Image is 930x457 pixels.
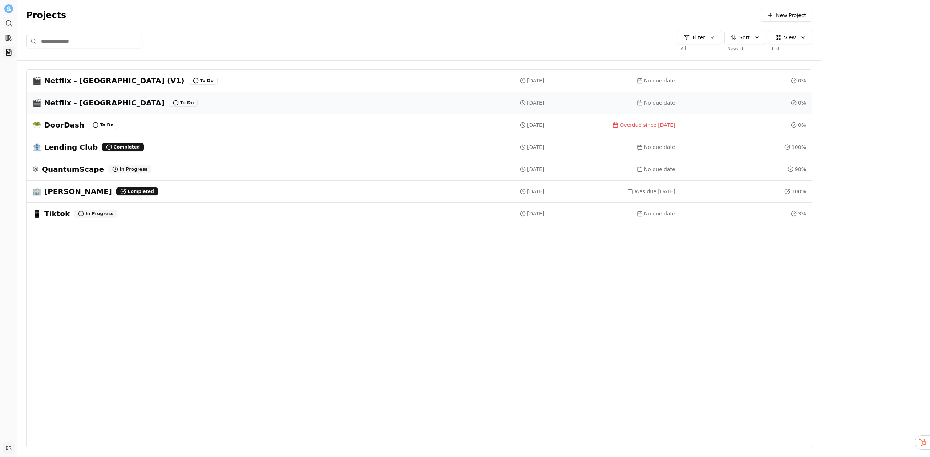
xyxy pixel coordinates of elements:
[724,31,766,44] button: Sort
[27,70,812,92] a: 🎬Netflix - [GEOGRAPHIC_DATA] (V1)To Do[DATE]No due date0%
[74,210,117,218] div: In Progress
[644,143,675,151] span: No due date
[527,166,544,173] span: [DATE]
[527,143,544,151] span: [DATE]
[527,188,544,195] span: [DATE]
[678,46,686,52] span: All
[769,31,812,44] button: View
[527,77,544,84] span: [DATE]
[798,99,806,106] span: 0 %
[27,202,812,225] a: 📱TiktokIn Progress[DATE]No due date3%
[44,76,185,86] h3: Netflix - [GEOGRAPHIC_DATA] (V1)
[798,77,806,84] span: 0 %
[32,142,41,152] span: 🏦
[102,143,144,151] div: Completed
[42,164,104,174] h3: QuantumScape
[792,143,806,151] span: 100 %
[27,136,812,158] a: 🏦Lending ClubCompleted[DATE]No due date100%
[635,188,675,195] span: Was due [DATE]
[3,17,15,29] a: Search
[44,120,84,130] h3: DoorDash
[527,121,544,129] span: [DATE]
[27,114,812,136] a: 🥗DoorDashTo Do[DATE]Overdue since [DATE]0%
[644,77,675,84] span: No due date
[792,188,806,195] span: 100 %
[678,31,721,44] button: Filter
[32,76,41,86] span: 🎬
[739,34,750,41] span: Sort
[692,34,705,41] span: Filter
[27,180,812,202] a: 🏢[PERSON_NAME]Completed[DATE]Was due [DATE]100%
[644,99,675,106] span: No due date
[26,9,66,21] span: Projects
[89,121,117,129] div: To Do
[3,32,15,44] a: Library
[32,164,39,174] span: ⚛
[44,209,70,219] h3: Tiktok
[27,158,812,180] a: ⚛QuantumScapeIn Progress[DATE]No due date90%
[108,165,151,173] div: In Progress
[644,210,675,217] span: No due date
[795,166,806,173] span: 90 %
[3,442,15,454] button: BR
[32,209,41,219] span: 📱
[784,34,796,41] span: View
[724,46,744,52] span: Newest
[189,77,218,85] div: To Do
[527,99,544,106] span: [DATE]
[620,121,675,129] span: Overdue since [DATE]
[798,210,806,217] span: 3 %
[32,120,41,130] span: 🥗
[116,187,158,195] div: Completed
[798,121,806,129] span: 0 %
[761,9,812,22] button: New Project
[4,4,13,13] img: Settle
[169,99,198,107] div: To Do
[44,142,98,152] h3: Lending Club
[769,46,780,52] span: List
[44,98,165,108] h3: Netflix - [GEOGRAPHIC_DATA]
[3,46,15,58] a: Projects
[44,186,112,197] h3: [PERSON_NAME]
[32,186,41,197] span: 🏢
[644,166,675,173] span: No due date
[527,210,544,217] span: [DATE]
[776,12,806,19] span: New Project
[32,98,41,108] span: 🎬
[27,92,812,114] a: 🎬Netflix - [GEOGRAPHIC_DATA]To Do[DATE]No due date0%
[3,3,15,15] button: Settle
